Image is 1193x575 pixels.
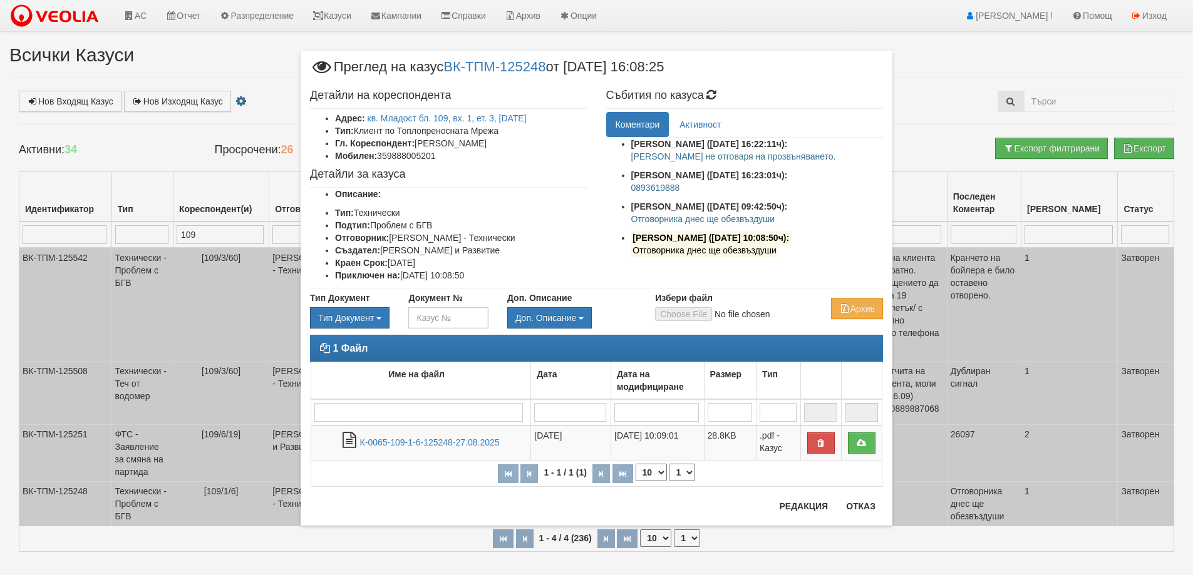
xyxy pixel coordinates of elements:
td: .pdf - Казус [756,425,800,461]
td: [DATE] 10:09:01 [611,425,705,461]
select: Страница номер [669,464,695,481]
button: Първа страница [498,464,519,483]
label: Документ № [408,292,462,304]
h4: Събития по казуса [606,89,884,102]
li: [PERSON_NAME] - Технически [335,232,587,244]
a: кв. Младост бл. 109, вх. 1, ет. 3, [DATE] [368,113,527,123]
button: Редакция [772,496,835,516]
span: 1 - 1 / 1 (1) [540,467,589,477]
td: : No sort applied, activate to apply an ascending sort [841,362,882,400]
button: Архив [831,298,883,319]
button: Отказ [839,496,883,516]
select: Брой редове на страница [636,464,667,481]
a: ВК-ТПМ-125248 [443,59,545,74]
li: Изпратено до кореспондента [631,232,884,257]
p: 0893619888 [631,181,884,194]
span: Преглед на казус от [DATE] 16:08:25 [310,60,664,83]
b: Дата на модифициране [617,369,684,392]
strong: [PERSON_NAME] ([DATE] 16:23:01ч): [631,170,788,180]
a: Активност [670,112,730,137]
button: Тип Документ [310,307,390,328]
li: [PERSON_NAME] [335,137,587,150]
b: Гл. Кореспондент: [335,138,415,148]
li: Технически [335,206,587,219]
b: Тип: [335,126,354,136]
tr: К-0065-109-1-6-125248-27.08.2025.pdf - Казус [311,425,882,461]
label: Тип Документ [310,292,370,304]
td: Дата на модифициране: No sort applied, activate to apply an ascending sort [611,362,705,400]
a: К-0065-109-1-6-125248-27.08.2025 [360,437,500,447]
h4: Детайли за казуса [310,168,587,181]
strong: [PERSON_NAME] ([DATE] 16:22:11ч): [631,139,788,149]
b: Дата [537,369,557,379]
td: : No sort applied, activate to apply an ascending sort [800,362,841,400]
strong: 1 Файл [333,343,368,354]
b: Размер [710,369,741,379]
b: Тип [762,369,778,379]
b: Отговорник: [335,233,389,243]
a: Коментари [606,112,669,137]
mark: [PERSON_NAME] ([DATE] 10:08:50ч): [631,231,791,245]
td: Име на файл: No sort applied, activate to apply an ascending sort [311,362,531,400]
b: Мобилен: [335,151,377,161]
b: Приключен на: [335,270,400,280]
td: Дата: No sort applied, activate to apply an ascending sort [531,362,611,400]
li: Проблем с БГВ [335,219,587,232]
b: Подтип: [335,220,370,230]
span: Тип Документ [318,313,374,323]
li: [DATE] [335,257,587,269]
button: Доп. Описание [507,307,592,328]
td: 28.8KB [704,425,756,461]
h4: Детайли на кореспондента [310,89,587,102]
button: Предишна страница [520,464,538,483]
div: Двоен клик, за изчистване на избраната стойност. [507,307,636,328]
button: Последна страница [612,464,633,483]
td: [DATE] [531,425,611,461]
button: Следваща страница [592,464,610,483]
div: Двоен клик, за изчистване на избраната стойност. [310,307,390,328]
td: Размер: No sort applied, activate to apply an ascending sort [704,362,756,400]
li: 359888005201 [335,150,587,162]
span: Доп. Описание [515,313,576,323]
p: [PERSON_NAME] не отговаря на прозвъняването. [631,150,884,163]
input: Казус № [408,307,488,328]
td: Тип: No sort applied, activate to apply an ascending sort [756,362,800,400]
mark: Отговорника днес ще обезвъздуши [631,243,778,257]
p: Отговорника днес ще обезвъздуши [631,213,884,225]
b: Тип: [335,208,354,218]
li: [DATE] 10:08:50 [335,269,587,282]
b: Създател: [335,245,380,255]
b: Име на файл [388,369,445,379]
label: Избери файл [655,292,713,304]
b: Описание: [335,189,381,199]
b: Адрес: [335,113,365,123]
b: Краен Срок: [335,258,388,268]
label: Доп. Описание [507,292,572,304]
li: Клиент по Топлопреносната Мрежа [335,125,587,137]
strong: [PERSON_NAME] ([DATE] 09:42:50ч): [631,201,788,211]
li: [PERSON_NAME] и Развитие [335,244,587,257]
